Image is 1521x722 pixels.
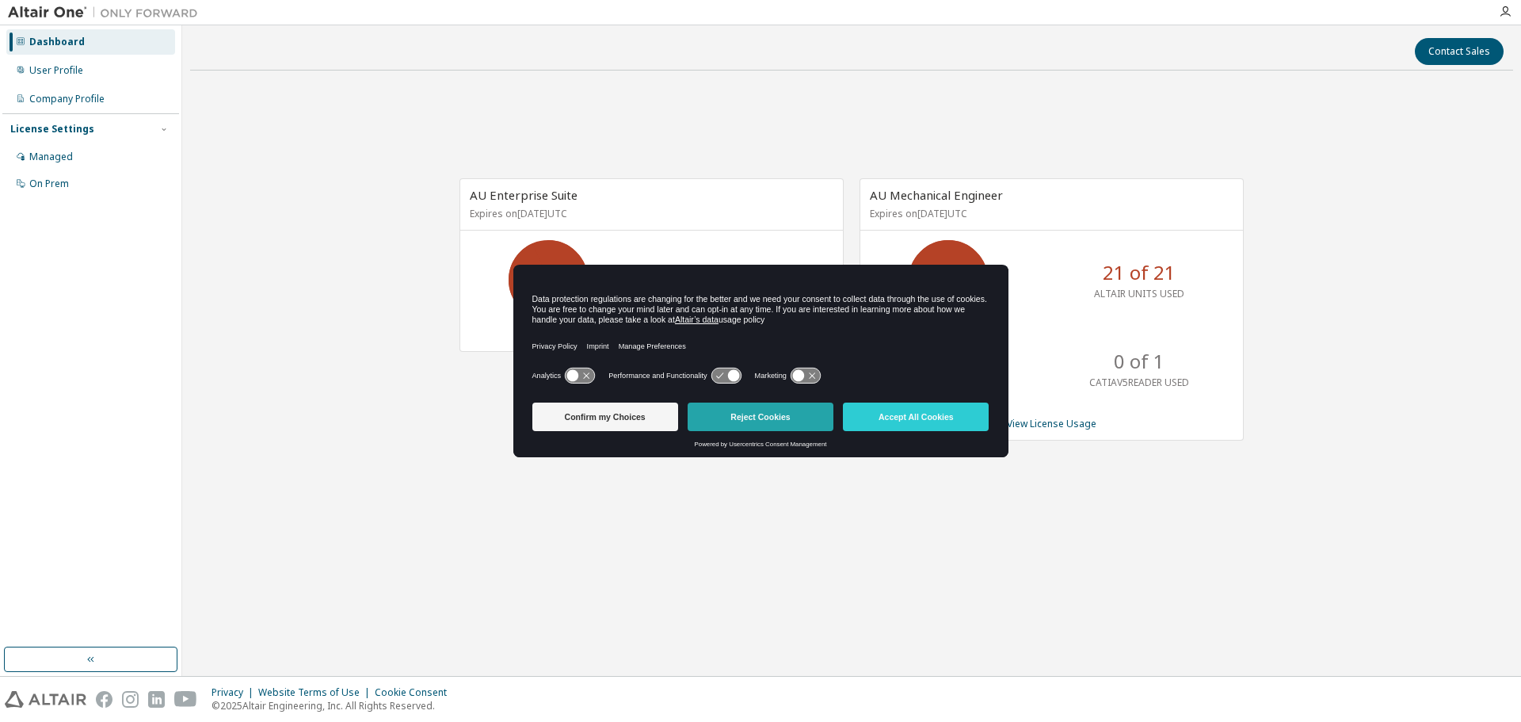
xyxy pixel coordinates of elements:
p: Expires on [DATE] UTC [870,207,1229,220]
div: License Settings [10,123,94,136]
div: Website Terms of Use [258,686,375,699]
span: AU Mechanical Engineer [870,187,1003,203]
img: linkedin.svg [148,691,165,708]
p: CATIAV5READER USED [1089,376,1189,389]
a: View License Usage [1007,417,1096,430]
div: Managed [29,151,73,163]
p: 21 of 21 [1103,259,1176,286]
div: Dashboard [29,36,85,48]
p: 0 of 1 [1114,348,1165,375]
p: 126 of 135 [692,259,787,286]
div: Privacy [212,686,258,699]
div: On Prem [29,178,69,190]
img: facebook.svg [96,691,112,708]
img: altair_logo.svg [5,691,86,708]
p: Expires on [DATE] UTC [470,207,829,220]
img: youtube.svg [174,691,197,708]
div: Company Profile [29,93,105,105]
p: © 2025 Altair Engineering, Inc. All Rights Reserved. [212,699,456,712]
img: instagram.svg [122,691,139,708]
button: Contact Sales [1415,38,1504,65]
span: AU Enterprise Suite [470,187,578,203]
img: Altair One [8,5,206,21]
div: Cookie Consent [375,686,456,699]
p: ALTAIR UNITS USED [1094,287,1184,300]
div: User Profile [29,64,83,77]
